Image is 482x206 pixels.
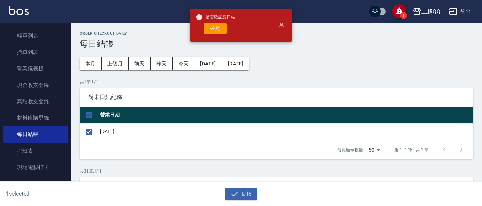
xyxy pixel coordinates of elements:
a: 現場電腦打卡 [3,159,68,175]
td: [DATE] [98,123,473,140]
p: 每頁顯示數量 [337,147,363,153]
button: 登出 [446,5,473,18]
button: 今天 [173,57,195,70]
p: 共 31 筆, 1 / 1 [80,168,473,174]
p: 共 1 筆, 1 / 1 [80,79,473,85]
th: 營業日期 [98,107,473,124]
h3: 每日結帳 [80,39,473,49]
span: 尚未日結紀錄 [88,94,465,101]
h2: Order checkout daily [80,31,473,36]
button: [DATE] [194,57,222,70]
button: close [274,17,289,33]
button: 前天 [129,57,151,70]
button: 結帳 [225,188,258,201]
a: 現金收支登錄 [3,77,68,93]
div: 50 [366,140,383,159]
a: 排班表 [3,143,68,159]
a: 材料自購登錄 [3,110,68,126]
a: 帳單列表 [3,28,68,44]
h6: 1 selected [6,189,119,198]
a: 營業儀表板 [3,60,68,77]
p: 第 1–1 筆 共 1 筆 [394,147,429,153]
span: 1 [400,12,407,19]
button: 上個月 [102,57,129,70]
span: 是否確認要日結 [196,13,235,21]
button: [DATE] [222,57,249,70]
button: 本月 [80,57,102,70]
button: 昨天 [151,57,173,70]
a: 掛單列表 [3,44,68,60]
button: save [392,4,406,18]
a: 高階收支登錄 [3,93,68,110]
button: 預約管理 [3,178,68,197]
img: Logo [9,6,29,15]
a: 每日結帳 [3,126,68,142]
div: 上越QQ [421,7,440,16]
button: 上越QQ [410,4,443,19]
button: 確定 [204,23,227,34]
